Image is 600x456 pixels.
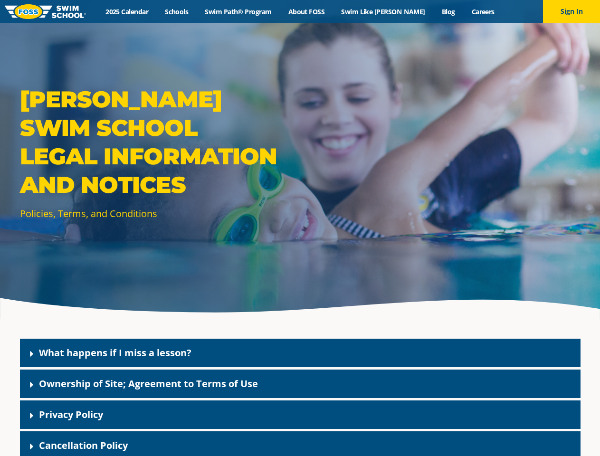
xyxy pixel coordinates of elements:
[39,408,103,421] a: Privacy Policy
[5,4,86,19] img: FOSS Swim School Logo
[157,7,197,16] a: Schools
[197,7,280,16] a: Swim Path® Program
[20,207,295,220] p: Policies, Terms, and Conditions
[20,85,295,199] p: [PERSON_NAME] Swim School Legal Information and Notices
[39,346,191,359] a: What happens if I miss a lesson?
[333,7,434,16] a: Swim Like [PERSON_NAME]
[20,370,581,398] div: Ownership of Site; Agreement to Terms of Use
[20,400,581,429] div: Privacy Policy
[463,7,503,16] a: Careers
[39,377,258,390] a: Ownership of Site; Agreement to Terms of Use
[280,7,333,16] a: About FOSS
[97,7,157,16] a: 2025 Calendar
[433,7,463,16] a: Blog
[39,439,128,452] a: Cancellation Policy
[20,339,581,367] div: What happens if I miss a lesson?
